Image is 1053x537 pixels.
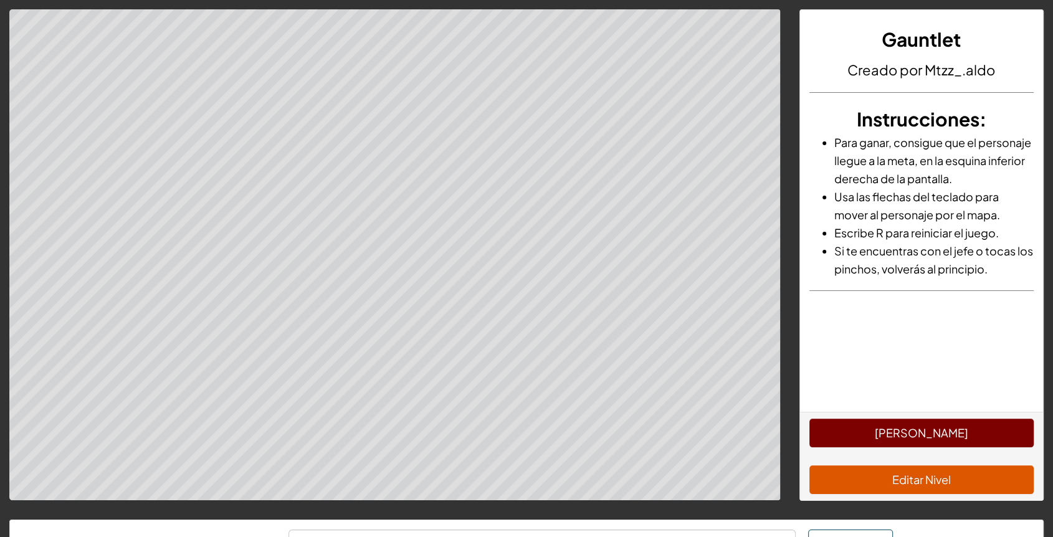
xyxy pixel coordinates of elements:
[809,60,1034,80] h4: Creado por Mtzz_.aldo
[809,26,1034,54] h3: Gauntlet
[809,465,1034,494] button: Editar Nivel
[834,188,1034,224] li: Usa las flechas del teclado para mover al personaje por el mapa.
[834,133,1034,188] li: Para ganar, consigue que el personaje llegue a la meta, en la esquina inferior derecha de la pant...
[809,105,1034,133] h3: :
[834,242,1034,278] li: Si te encuentras con el jefe o tocas los pinchos, volverás al principio.
[857,107,979,131] span: Instrucciones
[834,224,1034,242] li: Escribe R para reiniciar el juego.
[809,419,1034,447] button: [PERSON_NAME]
